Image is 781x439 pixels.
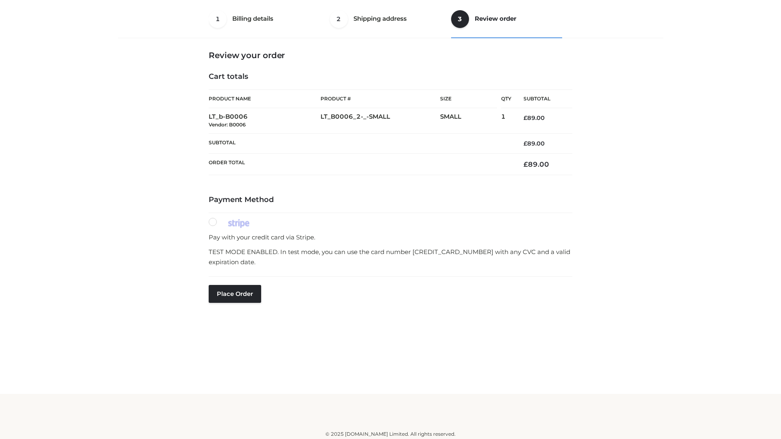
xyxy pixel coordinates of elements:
[121,430,660,438] div: © 2025 [DOMAIN_NAME] Limited. All rights reserved.
[524,140,545,147] bdi: 89.00
[524,114,545,122] bdi: 89.00
[440,90,497,108] th: Size
[321,108,440,134] td: LT_B0006_2-_-SMALL
[524,140,527,147] span: £
[209,285,261,303] button: Place order
[209,50,572,60] h3: Review your order
[209,196,572,204] h4: Payment Method
[501,108,511,134] td: 1
[209,154,511,175] th: Order Total
[209,133,511,153] th: Subtotal
[209,122,246,128] small: Vendor: B0006
[440,108,501,134] td: SMALL
[524,160,549,168] bdi: 89.00
[209,108,321,134] td: LT_b-B0006
[209,247,572,267] p: TEST MODE ENABLED. In test mode, you can use the card number [CREDIT_CARD_NUMBER] with any CVC an...
[501,89,511,108] th: Qty
[209,89,321,108] th: Product Name
[524,160,528,168] span: £
[209,72,572,81] h4: Cart totals
[524,114,527,122] span: £
[209,232,572,243] p: Pay with your credit card via Stripe.
[321,89,440,108] th: Product #
[511,90,572,108] th: Subtotal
